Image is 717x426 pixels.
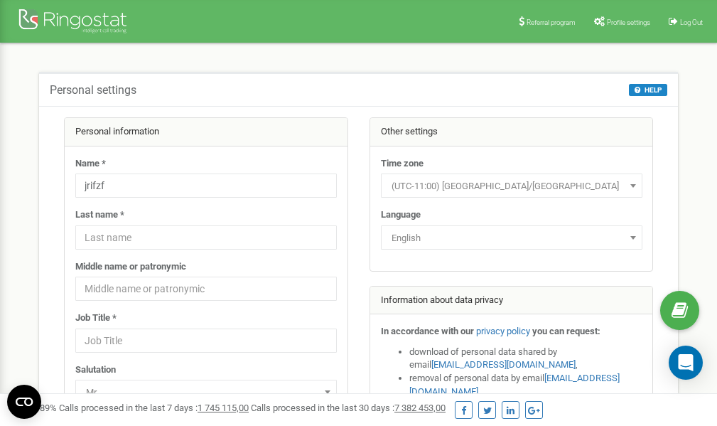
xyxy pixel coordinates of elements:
[198,403,249,413] u: 1 745 115,00
[80,383,332,403] span: Mr.
[7,385,41,419] button: Open CMP widget
[50,84,136,97] h5: Personal settings
[381,326,474,336] strong: In accordance with our
[370,118,653,147] div: Other settings
[75,363,116,377] label: Salutation
[394,403,446,413] u: 7 382 453,00
[75,260,186,274] label: Middle name or patronymic
[386,176,637,196] span: (UTC-11:00) Pacific/Midway
[607,18,650,26] span: Profile settings
[75,311,117,325] label: Job Title *
[75,329,337,353] input: Job Title
[669,346,703,380] div: Open Intercom Messenger
[409,346,642,372] li: download of personal data shared by email ,
[532,326,600,336] strong: you can request:
[680,18,703,26] span: Log Out
[431,359,576,370] a: [EMAIL_ADDRESS][DOMAIN_NAME]
[59,403,249,413] span: Calls processed in the last 7 days :
[65,118,347,147] div: Personal information
[476,326,530,336] a: privacy policy
[75,380,337,404] span: Mr.
[381,208,421,222] label: Language
[75,157,106,171] label: Name *
[75,277,337,301] input: Middle name or patronymic
[409,372,642,398] li: removal of personal data by email ,
[386,228,637,248] span: English
[75,208,124,222] label: Last name *
[527,18,576,26] span: Referral program
[381,225,642,250] span: English
[75,225,337,250] input: Last name
[629,84,667,96] button: HELP
[251,403,446,413] span: Calls processed in the last 30 days :
[75,174,337,198] input: Name
[370,287,653,315] div: Information about data privacy
[381,157,424,171] label: Time zone
[381,174,642,198] span: (UTC-11:00) Pacific/Midway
